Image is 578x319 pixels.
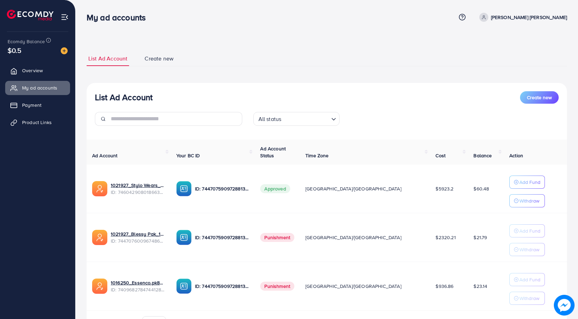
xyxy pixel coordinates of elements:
[111,231,165,245] div: <span class='underline'>1021927_Blessy Pak_1733907511812</span></br>7447076009674866705
[527,94,552,101] span: Create new
[253,112,340,126] div: Search for option
[8,38,45,45] span: Ecomdy Balance
[92,181,107,196] img: ic-ads-acc.e4c84228.svg
[519,197,539,205] p: Withdraw
[145,55,174,63] span: Create new
[111,237,165,244] span: ID: 7447076009674866705
[283,113,328,124] input: Search for option
[519,275,540,284] p: Add Fund
[435,185,453,192] span: $5923.2
[5,64,70,77] a: Overview
[176,152,200,159] span: Your BC ID
[305,152,329,159] span: Time Zone
[435,283,453,290] span: $936.86
[473,152,492,159] span: Balance
[260,145,286,159] span: Ad Account Status
[257,114,283,124] span: All status
[509,224,545,237] button: Add Fund
[509,176,545,189] button: Add Fund
[554,295,575,316] img: image
[92,279,107,294] img: ic-ads-acc.e4c84228.svg
[509,273,545,286] button: Add Fund
[61,47,68,54] img: image
[305,185,401,192] span: [GEOGRAPHIC_DATA]/[GEOGRAPHIC_DATA]
[260,184,290,193] span: Approved
[260,233,294,242] span: Punishment
[87,12,151,22] h3: My ad accounts
[519,178,540,186] p: Add Fund
[195,233,249,242] p: ID: 7447075909728813072
[22,84,57,91] span: My ad accounts
[260,282,294,291] span: Punishment
[473,234,487,241] span: $21.79
[5,115,70,129] a: Product Links
[8,45,22,55] span: $0.5
[176,230,192,245] img: ic-ba-acc.ded83a64.svg
[111,279,165,286] a: 1016250_Essenco.pk8_1725201216863
[509,152,523,159] span: Action
[7,10,53,20] img: logo
[92,230,107,245] img: ic-ads-acc.e4c84228.svg
[473,283,487,290] span: $23.14
[61,13,69,21] img: menu
[509,243,545,256] button: Withdraw
[111,279,165,293] div: <span class='underline'>1016250_Essenco.pk8_1725201216863</span></br>7409682784744128513
[195,282,249,290] p: ID: 7447075909728813072
[111,182,165,196] div: <span class='underline'>1021927_Stylo Wears_1737016512530</span></br>7460429080186634241
[92,152,118,159] span: Ad Account
[111,189,165,196] span: ID: 7460429080186634241
[305,234,401,241] span: [GEOGRAPHIC_DATA]/[GEOGRAPHIC_DATA]
[88,55,127,63] span: List Ad Account
[519,227,540,235] p: Add Fund
[435,234,455,241] span: $2320.21
[22,67,43,74] span: Overview
[491,13,567,21] p: [PERSON_NAME] [PERSON_NAME]
[477,13,567,22] a: [PERSON_NAME] [PERSON_NAME]
[473,185,489,192] span: $60.48
[5,98,70,112] a: Payment
[111,182,165,189] a: 1021927_Stylo Wears_1737016512530
[195,185,249,193] p: ID: 7447075909728813072
[111,286,165,293] span: ID: 7409682784744128513
[509,194,545,207] button: Withdraw
[519,294,539,302] p: Withdraw
[22,102,41,109] span: Payment
[111,231,165,237] a: 1021927_Blessy Pak_1733907511812
[22,119,52,126] span: Product Links
[509,292,545,305] button: Withdraw
[435,152,445,159] span: Cost
[520,91,559,104] button: Create new
[176,181,192,196] img: ic-ba-acc.ded83a64.svg
[5,81,70,95] a: My ad accounts
[95,92,153,102] h3: List Ad Account
[176,279,192,294] img: ic-ba-acc.ded83a64.svg
[305,283,401,290] span: [GEOGRAPHIC_DATA]/[GEOGRAPHIC_DATA]
[519,245,539,254] p: Withdraw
